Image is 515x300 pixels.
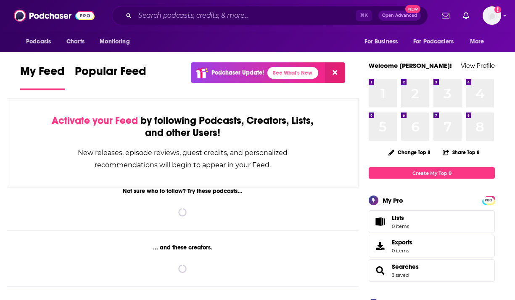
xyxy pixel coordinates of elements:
[49,147,316,171] div: New releases, episode reviews, guest credits, and personalized recommendations will begin to appe...
[392,214,409,222] span: Lists
[442,144,480,161] button: Share Top 8
[372,265,388,276] a: Searches
[20,64,65,83] span: My Feed
[382,13,417,18] span: Open Advanced
[112,6,428,25] div: Search podcasts, credits, & more...
[483,6,501,25] span: Logged in as paigerusher
[483,197,494,203] a: PRO
[369,210,495,233] a: Lists
[383,147,436,158] button: Change Top 8
[135,9,356,22] input: Search podcasts, credits, & more...
[356,10,372,21] span: ⌘ K
[26,36,51,48] span: Podcasts
[372,216,388,228] span: Lists
[372,240,388,252] span: Exports
[369,259,495,282] span: Searches
[7,187,359,195] div: Not sure who to follow? Try these podcasts...
[392,238,412,246] span: Exports
[52,114,138,127] span: Activate your Feed
[267,67,318,79] a: See What's New
[61,34,90,50] a: Charts
[14,8,95,24] img: Podchaser - Follow, Share and Rate Podcasts
[392,263,419,271] a: Searches
[392,248,412,254] span: 0 items
[66,36,85,48] span: Charts
[460,8,473,23] a: Show notifications dropdown
[483,6,501,25] button: Show profile menu
[75,64,146,90] a: Popular Feed
[369,62,452,70] a: Welcome [PERSON_NAME]!
[49,115,316,139] div: by following Podcasts, Creators, Lists, and other Users!
[383,196,403,204] div: My Pro
[369,235,495,257] a: Exports
[211,69,264,76] p: Podchaser Update!
[364,36,398,48] span: For Business
[369,167,495,179] a: Create My Top 8
[470,36,484,48] span: More
[413,36,454,48] span: For Podcasters
[461,62,495,70] a: View Profile
[483,197,494,204] span: PRO
[378,11,421,21] button: Open AdvancedNew
[7,244,359,251] div: ... and these creators.
[438,8,453,23] a: Show notifications dropdown
[405,5,420,13] span: New
[20,34,62,50] button: open menu
[392,223,409,229] span: 0 items
[408,34,466,50] button: open menu
[464,34,495,50] button: open menu
[483,6,501,25] img: User Profile
[359,34,408,50] button: open menu
[392,272,409,278] a: 3 saved
[75,64,146,83] span: Popular Feed
[20,64,65,90] a: My Feed
[94,34,140,50] button: open menu
[494,6,501,13] svg: Add a profile image
[100,36,129,48] span: Monitoring
[392,214,404,222] span: Lists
